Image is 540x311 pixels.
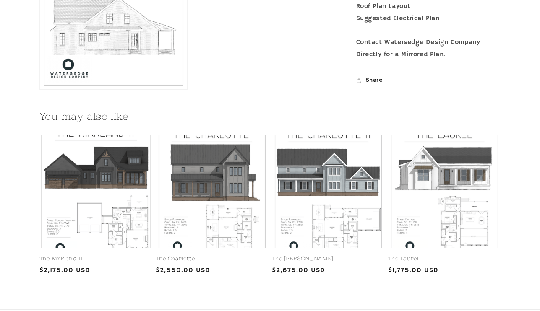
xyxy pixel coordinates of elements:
[39,255,152,262] a: The Kirkland II
[272,255,385,262] a: The [PERSON_NAME]
[356,0,501,13] div: Roof Plan Layout
[39,110,501,123] h2: You may also like
[356,13,501,25] div: Suggested Electrical Plan
[156,255,269,262] a: The Charlotte
[356,71,383,90] summary: Share
[388,255,501,262] a: The Laurel
[356,36,501,61] div: Contact Watersedge Design Company Directly for a Mirrored Plan.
